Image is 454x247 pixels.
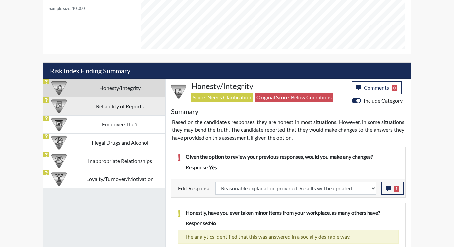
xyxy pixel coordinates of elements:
td: Reliability of Reports [75,97,165,115]
span: no [209,220,216,226]
img: CATEGORY%20ICON-20.4a32fe39.png [51,99,67,114]
td: Loyalty/Turnover/Motivation [75,170,165,188]
span: yes [209,164,217,170]
h4: Honesty/Integrity [191,81,347,91]
td: Honesty/Integrity [75,79,165,97]
td: Inappropriate Relationships [75,152,165,170]
h5: Risk Index Finding Summary [43,63,411,79]
img: CATEGORY%20ICON-14.139f8ef7.png [51,153,67,169]
h5: Summary: [171,107,200,115]
p: Honestly, have you ever taken minor items from your workplace, as many others have? [186,209,399,217]
button: 1 [381,182,404,195]
img: CATEGORY%20ICON-17.40ef8247.png [51,172,67,187]
img: CATEGORY%20ICON-12.0f6f1024.png [51,135,67,150]
img: CATEGORY%20ICON-11.a5f294f4.png [51,80,67,96]
span: Original Score: Below Conditions [255,93,333,102]
td: Employee Theft [75,115,165,133]
span: 0 [392,85,397,91]
span: Comments [364,84,389,91]
span: 1 [394,186,399,192]
label: Include Category [364,97,403,105]
td: Illegal Drugs and Alcohol [75,133,165,152]
div: The analytics identified that this was answered in a socially desirable way. [178,230,399,244]
small: Sample size: 10,000 [49,5,130,12]
div: Response: [181,219,404,227]
p: Based on the candidate's responses, they are honest in most situations. However, in some situatio... [172,118,404,142]
label: Edit Response [178,182,210,195]
div: Update the test taker's response, the change might impact the score [210,182,381,195]
img: CATEGORY%20ICON-11.a5f294f4.png [171,84,186,99]
img: CATEGORY%20ICON-07.58b65e52.png [51,117,67,132]
div: Response: [181,163,404,171]
button: Comments0 [352,81,402,94]
p: Given the option to review your previous responses, would you make any changes? [186,153,399,161]
span: Score: Needs Clarification [191,93,253,102]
